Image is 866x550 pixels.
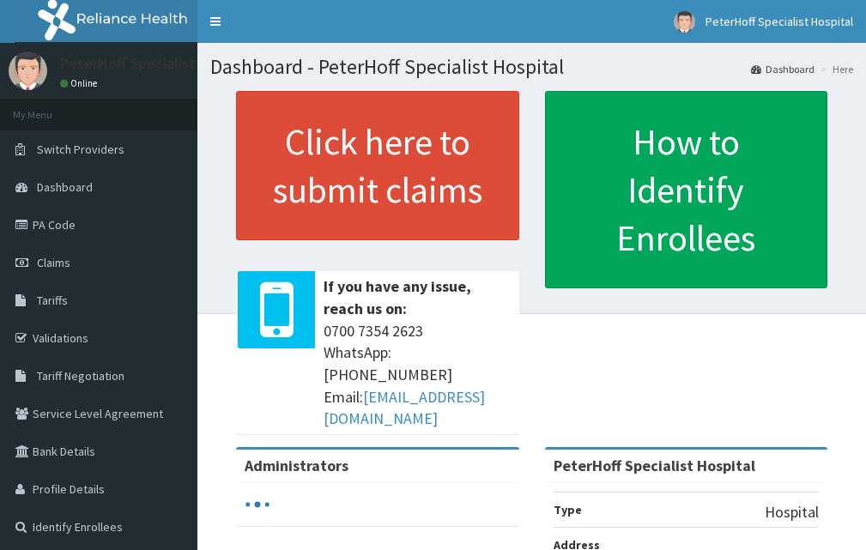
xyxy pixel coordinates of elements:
a: Dashboard [751,62,815,76]
h1: Dashboard - PeterHoff Specialist Hospital [210,56,853,78]
img: User Image [674,11,695,33]
a: Click here to submit claims [236,91,519,240]
span: Tariffs [37,293,68,308]
a: How to Identify Enrollees [545,91,828,288]
b: If you have any issue, reach us on: [324,276,471,318]
span: Claims [37,255,70,270]
span: Dashboard [37,179,93,195]
img: User Image [9,51,47,90]
p: PeterHoff Specialist Hospital [60,56,256,71]
svg: audio-loading [245,492,270,517]
span: Tariff Negotiation [37,368,124,384]
b: Type [554,502,582,517]
a: [EMAIL_ADDRESS][DOMAIN_NAME] [324,387,485,429]
span: 0700 7354 2623 WhatsApp: [PHONE_NUMBER] Email: [324,320,511,431]
strong: PeterHoff Specialist Hospital [554,456,755,475]
b: Administrators [245,456,348,475]
a: Online [60,77,101,89]
span: PeterHoff Specialist Hospital [706,14,853,29]
p: Hospital [765,501,819,523]
li: Here [816,62,853,76]
span: Switch Providers [37,142,124,157]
